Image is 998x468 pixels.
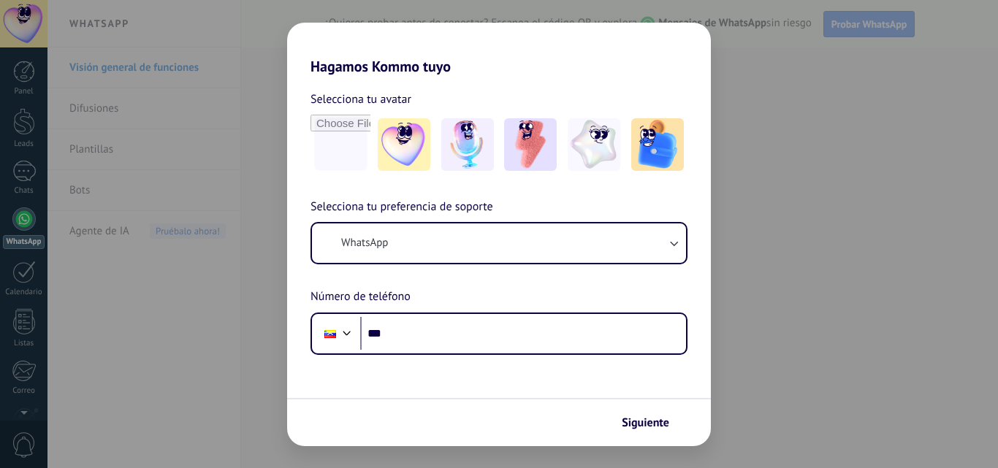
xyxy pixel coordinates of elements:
span: Siguiente [622,418,669,428]
img: -1.jpeg [378,118,430,171]
span: Selecciona tu preferencia de soporte [311,198,493,217]
span: Selecciona tu avatar [311,90,411,109]
img: -2.jpeg [441,118,494,171]
div: Venezuela: + 58 [316,318,344,349]
span: Número de teléfono [311,288,411,307]
img: -4.jpeg [568,118,620,171]
img: -5.jpeg [631,118,684,171]
span: WhatsApp [341,236,388,250]
img: -3.jpeg [504,118,557,171]
h2: Hagamos Kommo tuyo [287,23,711,75]
button: Siguiente [615,410,689,435]
button: WhatsApp [312,223,686,263]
